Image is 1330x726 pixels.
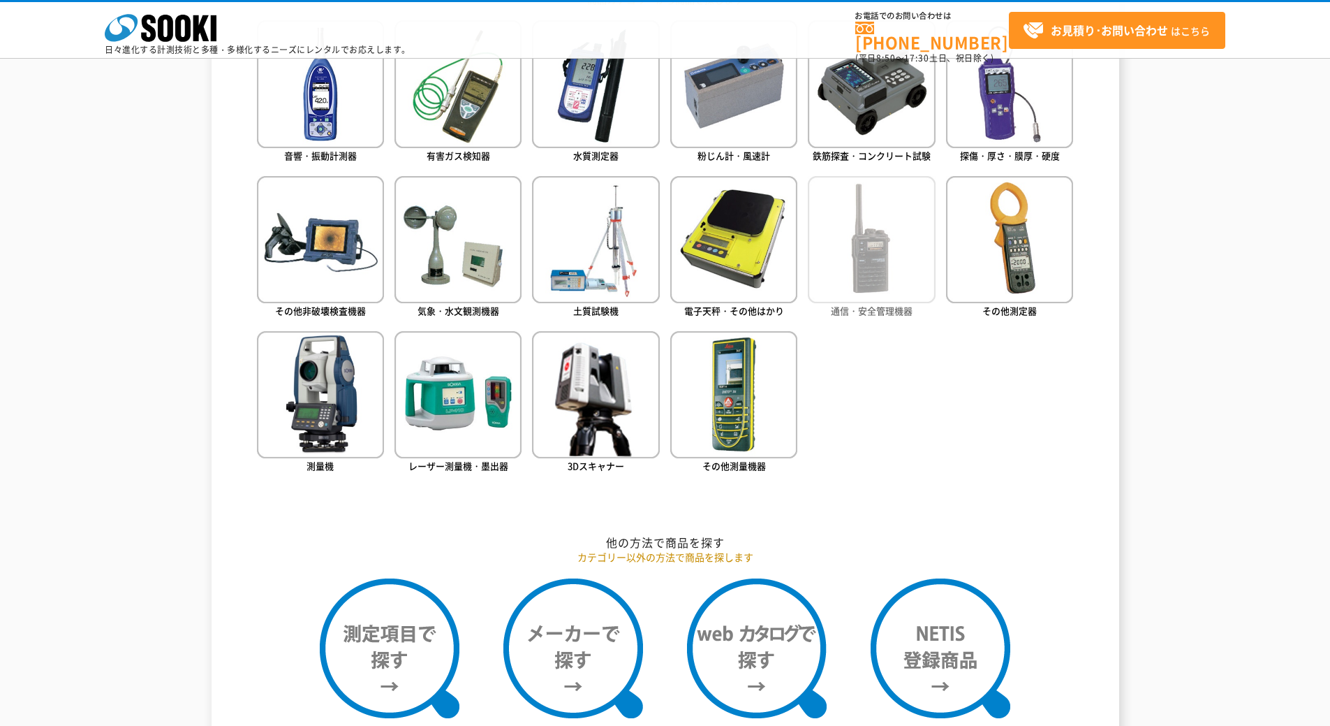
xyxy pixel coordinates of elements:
a: その他測定器 [946,176,1073,321]
a: 探傷・厚さ・膜厚・硬度 [946,20,1073,165]
img: 気象・水文観測機器 [394,176,522,303]
span: 通信・安全管理機器 [831,304,912,317]
img: 鉄筋探査・コンクリート試験 [808,20,935,147]
span: 電子天秤・その他はかり [684,304,784,317]
span: 有害ガス検知器 [427,149,490,162]
img: 土質試験機 [532,176,659,303]
a: お見積り･お問い合わせはこちら [1009,12,1225,49]
a: 音響・振動計測器 [257,20,384,165]
img: 3Dスキャナー [532,331,659,458]
img: webカタログで探す [687,579,827,718]
a: 粉じん計・風速計 [670,20,797,165]
a: 土質試験機 [532,176,659,321]
a: 鉄筋探査・コンクリート試験 [808,20,935,165]
img: 有害ガス検知器 [394,20,522,147]
span: その他測定器 [982,304,1037,317]
span: 気象・水文観測機器 [418,304,499,317]
a: その他測量機器 [670,331,797,476]
a: レーザー測量機・墨出器 [394,331,522,476]
a: 有害ガス検知器 [394,20,522,165]
img: その他非破壊検査機器 [257,176,384,303]
img: 音響・振動計測器 [257,20,384,147]
p: 日々進化する計測技術と多種・多様化するニーズにレンタルでお応えします。 [105,45,411,54]
span: 音響・振動計測器 [284,149,357,162]
img: 水質測定器 [532,20,659,147]
span: レーザー測量機・墨出器 [408,459,508,472]
span: 8:50 [876,52,896,64]
a: 測量機 [257,331,384,476]
p: カテゴリー以外の方法で商品を探します [257,550,1074,565]
img: 測量機 [257,331,384,458]
span: (平日 ～ 土日、祝日除く) [855,52,993,64]
a: 電子天秤・その他はかり [670,176,797,321]
img: 粉じん計・風速計 [670,20,797,147]
span: 3Dスキャナー [568,459,624,472]
span: その他測量機器 [702,459,766,472]
a: 水質測定器 [532,20,659,165]
a: その他非破壊検査機器 [257,176,384,321]
img: その他測量機器 [670,331,797,458]
img: レーザー測量機・墨出器 [394,331,522,458]
span: 水質測定器 [573,149,619,162]
span: お電話でのお問い合わせは [855,12,1009,20]
span: 探傷・厚さ・膜厚・硬度 [960,149,1060,162]
img: メーカーで探す [503,579,643,718]
a: 通信・安全管理機器 [808,176,935,321]
a: 気象・水文観測機器 [394,176,522,321]
h2: 他の方法で商品を探す [257,535,1074,550]
a: 3Dスキャナー [532,331,659,476]
span: 土質試験機 [573,304,619,317]
span: 鉄筋探査・コンクリート試験 [813,149,931,162]
span: その他非破壊検査機器 [275,304,366,317]
span: 粉じん計・風速計 [697,149,770,162]
img: 通信・安全管理機器 [808,176,935,303]
img: 探傷・厚さ・膜厚・硬度 [946,20,1073,147]
span: 17:30 [904,52,929,64]
img: 測定項目で探す [320,579,459,718]
img: NETIS登録商品 [871,579,1010,718]
img: その他測定器 [946,176,1073,303]
span: 測量機 [306,459,334,472]
img: 電子天秤・その他はかり [670,176,797,303]
strong: お見積り･お問い合わせ [1051,22,1168,38]
a: [PHONE_NUMBER] [855,22,1009,50]
span: はこちら [1023,20,1210,41]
